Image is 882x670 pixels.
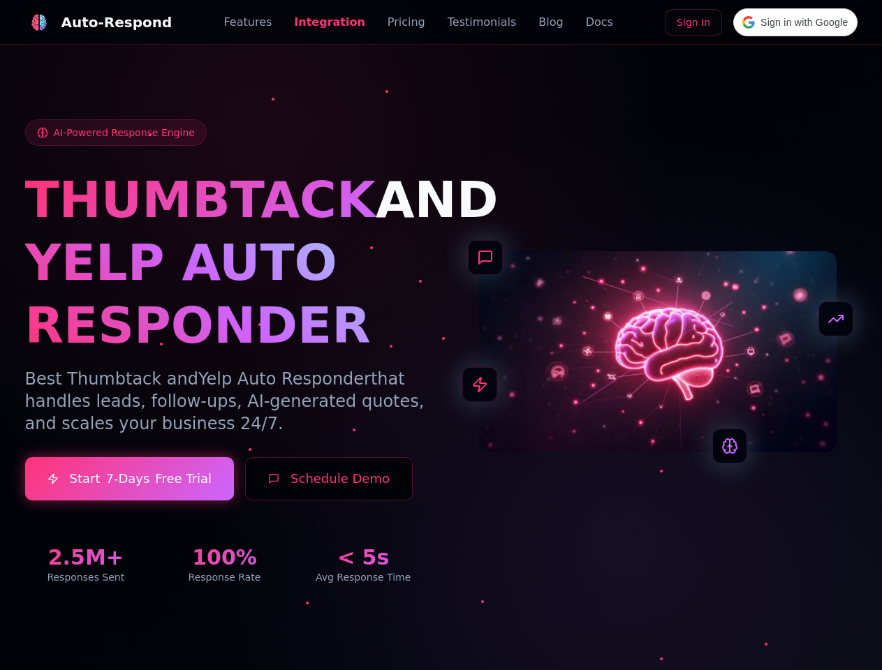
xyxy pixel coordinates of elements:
[25,545,147,570] div: 2.5M+
[54,126,195,140] span: AI-Powered Response Engine
[448,14,517,31] a: Testimonials
[479,251,837,452] img: AI Neural Network Brain
[224,14,272,31] a: Features
[61,13,172,32] div: Auto-Respond
[760,15,848,30] span: Sign in with Google
[25,170,376,229] span: THUMBTACK
[31,14,47,31] img: logo.svg
[163,545,286,570] div: 100%
[25,457,235,500] a: Start7-DaysFree Trial
[163,570,286,584] div: Response Rate
[105,469,149,489] span: 7-Days
[388,14,425,31] a: Pricing
[586,14,613,31] a: Docs
[25,231,425,357] h1: YELP AUTO RESPONDER
[245,457,413,500] button: Schedule Demo
[198,369,371,389] span: Yelp Auto Responder
[665,9,722,36] a: Sign In
[302,570,425,584] div: Avg Response Time
[25,570,147,584] div: Responses Sent
[376,170,499,229] span: AND
[538,14,563,31] a: Blog
[294,14,365,31] a: Integration
[733,8,857,36] div: Sign in with Google
[25,368,425,435] p: Best Thumbtack and that handles leads, follow-ups, AI-generated quotes, and scales your business ...
[25,8,172,36] a: Auto-Respond
[302,545,425,570] div: < 5s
